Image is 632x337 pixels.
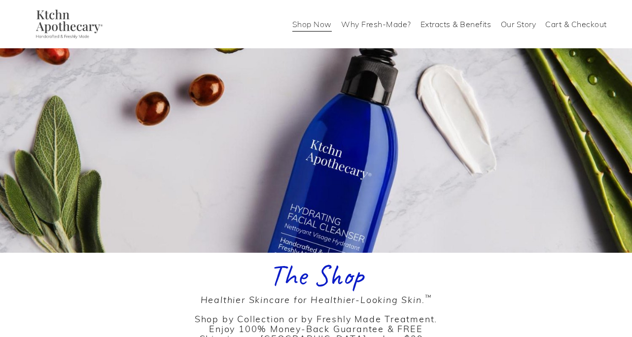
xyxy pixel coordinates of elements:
span: The Shop [269,256,363,294]
em: Healthier Skincare for Healthier-Looking Skin. [201,293,432,305]
sup: ™ [425,292,432,302]
a: Extracts & Benefits [421,16,492,32]
img: Ktchn Apothecary [25,9,109,39]
a: Cart & Checkout [545,16,607,32]
a: Our Story [501,16,536,32]
a: Why Fresh-Made? [341,16,411,32]
a: Shop Now [292,16,332,32]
